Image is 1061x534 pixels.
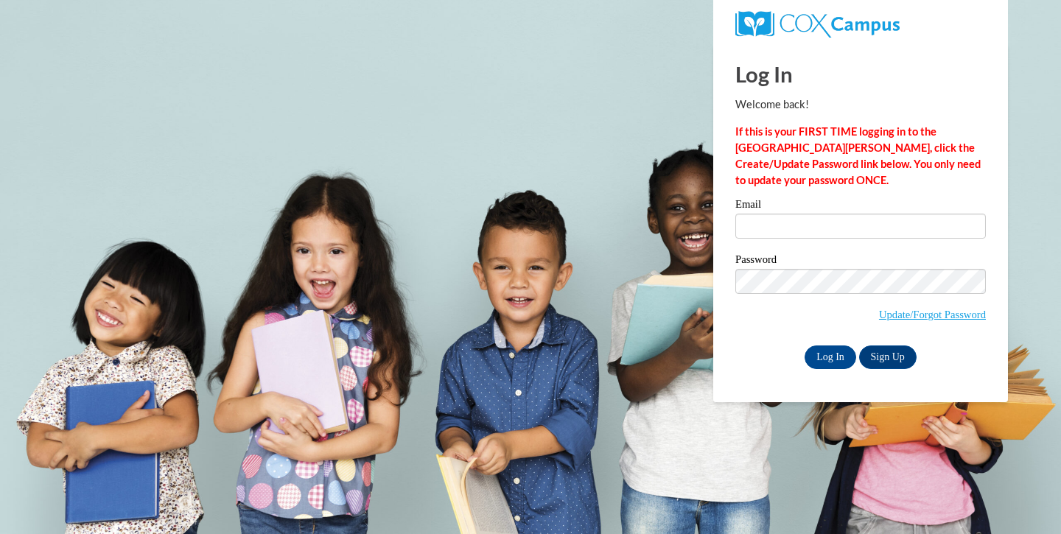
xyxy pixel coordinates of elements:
label: Password [735,254,986,269]
input: Log In [805,345,856,369]
a: COX Campus [735,17,900,29]
a: Update/Forgot Password [879,309,986,320]
strong: If this is your FIRST TIME logging in to the [GEOGRAPHIC_DATA][PERSON_NAME], click the Create/Upd... [735,125,981,186]
img: COX Campus [735,11,900,38]
a: Sign Up [859,345,917,369]
p: Welcome back! [735,96,986,113]
label: Email [735,199,986,214]
h1: Log In [735,59,986,89]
